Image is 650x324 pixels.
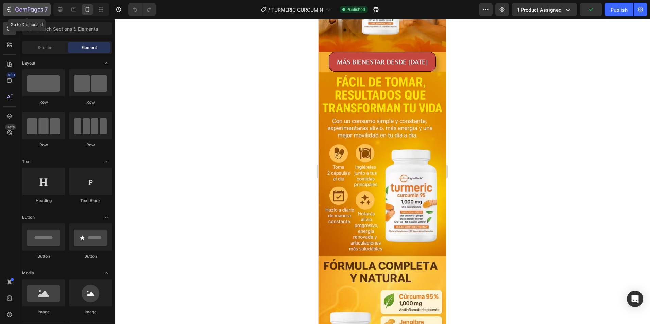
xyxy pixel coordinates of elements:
div: Publish [611,6,628,13]
div: Heading [22,198,65,204]
div: Image [69,309,112,315]
span: Text [22,159,31,165]
div: Undo/Redo [128,3,156,16]
span: Published [346,6,365,13]
span: Button [22,214,35,220]
span: / [268,6,270,13]
p: 7 [45,5,48,14]
span: Toggle open [101,212,112,223]
div: Open Intercom Messenger [627,291,643,307]
span: Layout [22,60,35,66]
div: Button [69,253,112,259]
button: 7 [3,3,51,16]
span: TURMERIC CURCUMIN [271,6,323,13]
div: Button [22,253,65,259]
div: Beta [5,124,16,130]
span: Section [38,44,52,51]
div: Row [69,99,112,105]
span: Element [81,44,97,51]
span: Media [22,270,34,276]
span: Toggle open [101,58,112,69]
div: Image [22,309,65,315]
div: Row [22,142,65,148]
span: Toggle open [101,156,112,167]
div: Row [69,142,112,148]
div: Text Block [69,198,112,204]
input: Search Sections & Elements [22,22,112,35]
div: Row [22,99,65,105]
button: 1 product assigned [512,3,577,16]
div: 450 [6,72,16,78]
iframe: Design area [319,19,446,324]
span: Toggle open [101,268,112,278]
button: Publish [605,3,633,16]
span: 1 product assigned [517,6,562,13]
